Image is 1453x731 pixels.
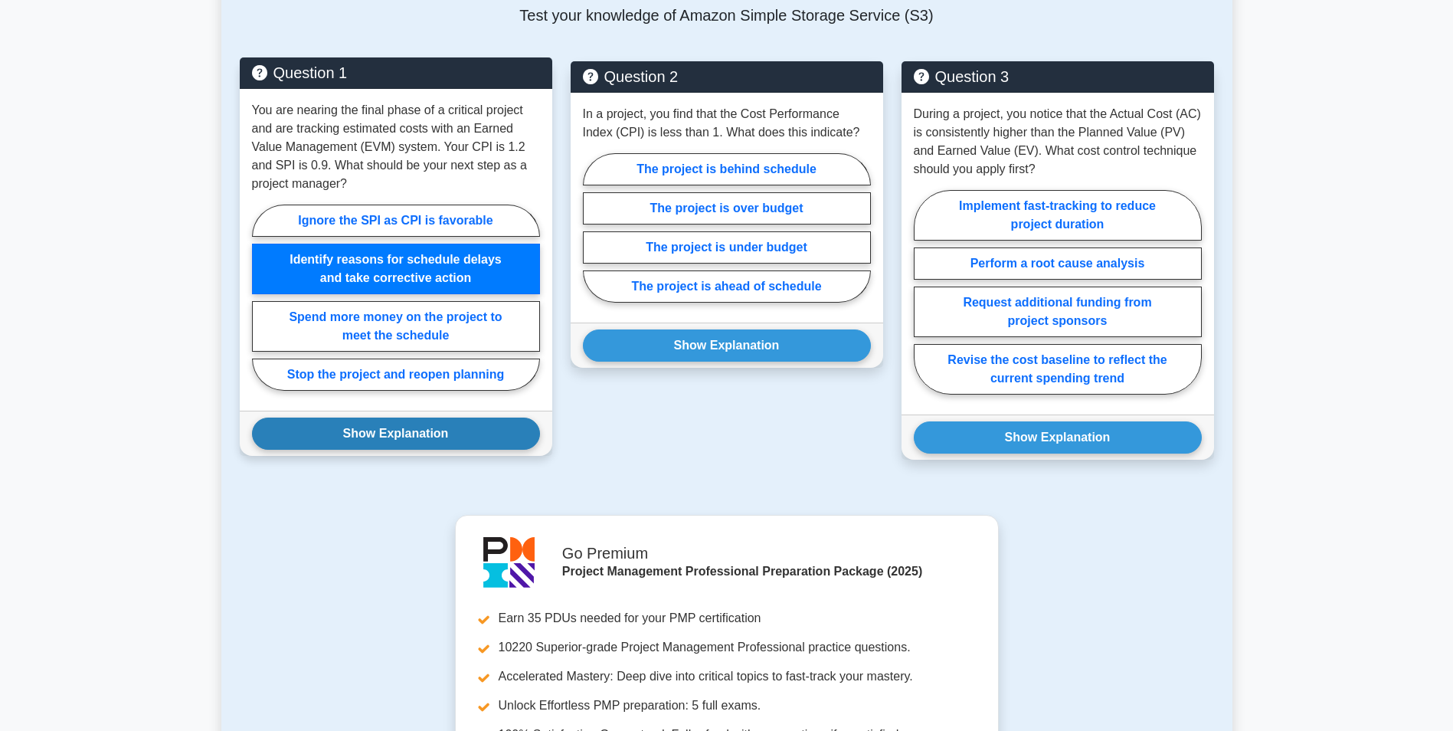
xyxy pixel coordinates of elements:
[914,421,1202,454] button: Show Explanation
[914,105,1202,179] p: During a project, you notice that the Actual Cost (AC) is consistently higher than the Planned Va...
[252,301,540,352] label: Spend more money on the project to meet the schedule
[252,101,540,193] p: You are nearing the final phase of a critical project and are tracking estimated costs with an Ea...
[583,192,871,225] label: The project is over budget
[914,344,1202,395] label: Revise the cost baseline to reflect the current spending trend
[914,287,1202,337] label: Request additional funding from project sponsors
[583,270,871,303] label: The project is ahead of schedule
[583,153,871,185] label: The project is behind schedule
[240,6,1214,25] p: Test your knowledge of Amazon Simple Storage Service (S3)
[583,67,871,86] h5: Question 2
[914,247,1202,280] label: Perform a root cause analysis
[583,329,871,362] button: Show Explanation
[914,67,1202,86] h5: Question 3
[583,231,871,264] label: The project is under budget
[252,64,540,82] h5: Question 1
[252,418,540,450] button: Show Explanation
[583,105,871,142] p: In a project, you find that the Cost Performance Index (CPI) is less than 1. What does this indic...
[252,244,540,294] label: Identify reasons for schedule delays and take corrective action
[252,359,540,391] label: Stop the project and reopen planning
[914,190,1202,241] label: Implement fast-tracking to reduce project duration
[252,205,540,237] label: Ignore the SPI as CPI is favorable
